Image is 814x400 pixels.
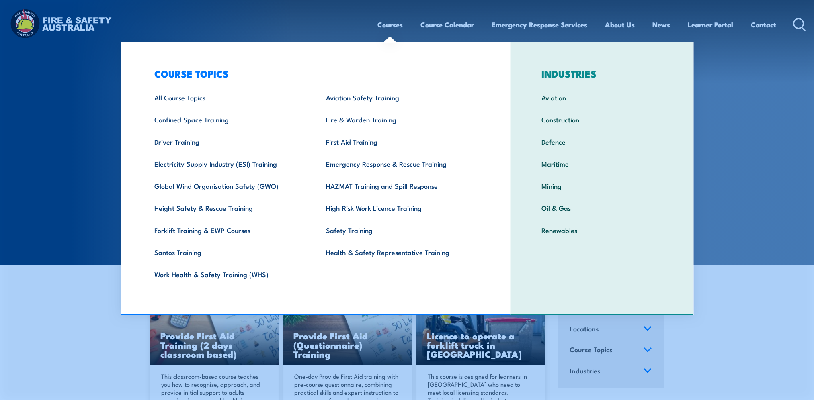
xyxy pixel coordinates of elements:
a: High Risk Work Licence Training [314,197,485,219]
a: Global Wind Organisation Safety (GWO) [142,175,314,197]
a: First Aid Training [314,131,485,153]
img: Mental Health First Aid Training (Standard) – Classroom [150,294,279,366]
h3: COURSE TOPICS [142,68,485,79]
a: Oil & Gas [529,197,675,219]
a: Course Topics [566,340,656,361]
a: Forklift Training & EWP Courses [142,219,314,241]
a: Height Safety & Rescue Training [142,197,314,219]
h3: Provide First Aid Training (2 days classroom based) [160,331,269,359]
a: All Course Topics [142,86,314,108]
a: Contact [751,14,776,35]
a: Learner Portal [688,14,733,35]
a: Confined Space Training [142,108,314,131]
a: Fire & Warden Training [314,108,485,131]
h3: INDUSTRIES [529,68,675,79]
a: About Us [605,14,635,35]
a: Emergency Response & Rescue Training [314,153,485,175]
a: Mining [529,175,675,197]
img: Mental Health First Aid Training (Standard) – Blended Classroom [283,294,412,366]
a: News [652,14,670,35]
a: Emergency Response Services [492,14,587,35]
a: Aviation Safety Training [314,86,485,108]
h3: Provide First Aid (Questionnaire) Training [293,331,402,359]
a: Course Calendar [420,14,474,35]
span: Industries [570,365,601,376]
a: Industries [566,361,656,382]
a: Safety Training [314,219,485,241]
a: HAZMAT Training and Spill Response [314,175,485,197]
a: Provide First Aid (Questionnaire) Training [283,294,412,366]
a: Maritime [529,153,675,175]
h3: Licence to operate a forklift truck in [GEOGRAPHIC_DATA] [427,331,535,359]
a: Provide First Aid Training (2 days classroom based) [150,294,279,366]
img: Licence to operate a forklift truck Training [416,294,546,366]
a: Driver Training [142,131,314,153]
a: Licence to operate a forklift truck in [GEOGRAPHIC_DATA] [416,294,546,366]
a: Santos Training [142,241,314,263]
a: Construction [529,108,675,131]
span: Course Topics [570,344,613,355]
a: Defence [529,131,675,153]
a: Health & Safety Representative Training [314,241,485,263]
a: Courses [377,14,403,35]
a: Locations [566,319,656,340]
a: Work Health & Safety Training (WHS) [142,263,314,285]
a: Electricity Supply Industry (ESI) Training [142,153,314,175]
a: Aviation [529,86,675,108]
a: Renewables [529,219,675,241]
span: Locations [570,323,599,334]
